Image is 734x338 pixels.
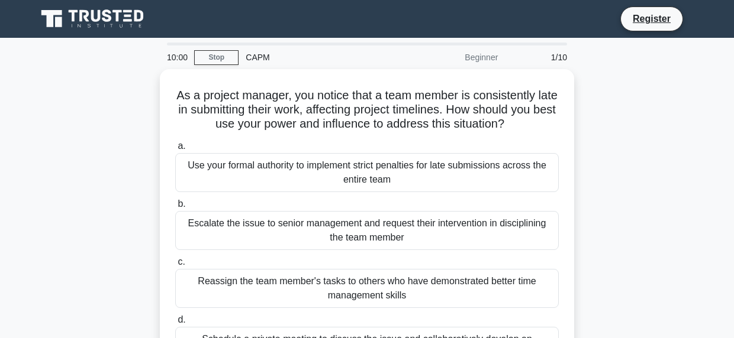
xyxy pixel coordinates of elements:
[175,153,559,192] div: Use your formal authority to implement strict penalties for late submissions across the entire team
[239,45,401,69] div: CAPM
[178,199,185,209] span: b.
[178,256,185,266] span: c.
[175,269,559,308] div: Reassign the team member's tasks to others who have demonstrated better time management skills
[194,50,239,65] a: Stop
[174,88,560,132] h5: As a project manager, you notice that a team member is consistently late in submitting their work...
[178,141,185,151] span: a.
[178,314,185,324] span: d.
[401,45,505,69] div: Beginner
[160,45,194,69] div: 10:00
[175,211,559,250] div: Escalate the issue to senior management and request their intervention in disciplining the team m...
[626,11,678,26] a: Register
[505,45,574,69] div: 1/10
